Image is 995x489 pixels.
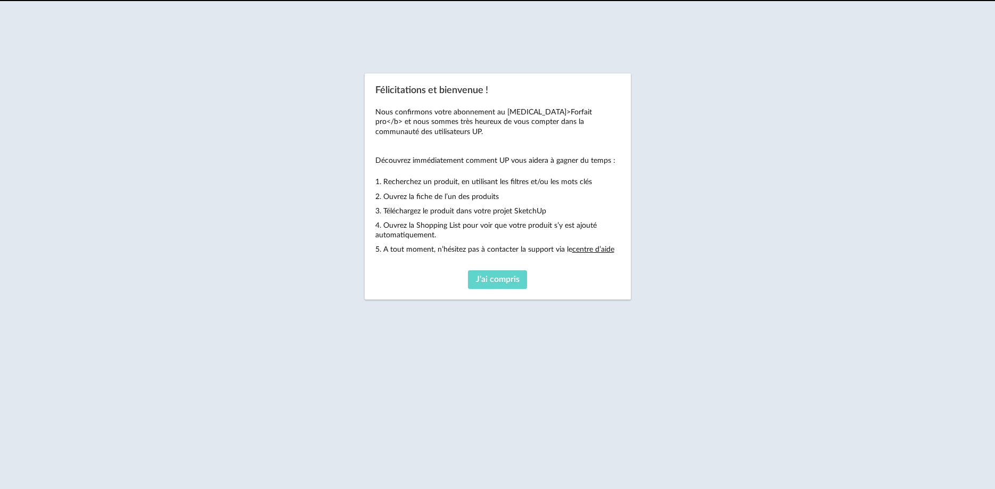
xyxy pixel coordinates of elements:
[375,245,620,254] p: 5. A tout moment, n’hésitez pas à contacter la support via le
[468,270,528,289] button: J'ai compris
[375,221,620,240] p: 4. Ouvrez la Shopping List pour voir que votre produit s’y est ajouté automatiquement.
[375,192,620,202] p: 2. Ouvrez la fiche de l’un des produits
[572,246,614,253] a: centre d’aide
[476,275,520,284] span: J'ai compris
[365,73,631,300] div: Félicitations et bienvenue !
[375,206,620,216] p: 3. Téléchargez le produit dans votre projet SketchUp
[375,177,620,187] p: 1. Recherchez un produit, en utilisant les filtres et/ou les mots clés
[375,86,488,95] span: Félicitations et bienvenue !
[375,156,620,165] p: Découvrez immédiatement comment UP vous aidera à gagner du temps :
[375,107,620,137] p: Nous confirmons votre abonnement au [MEDICAL_DATA]>Forfait pro</b> et nous sommes très heureux de...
